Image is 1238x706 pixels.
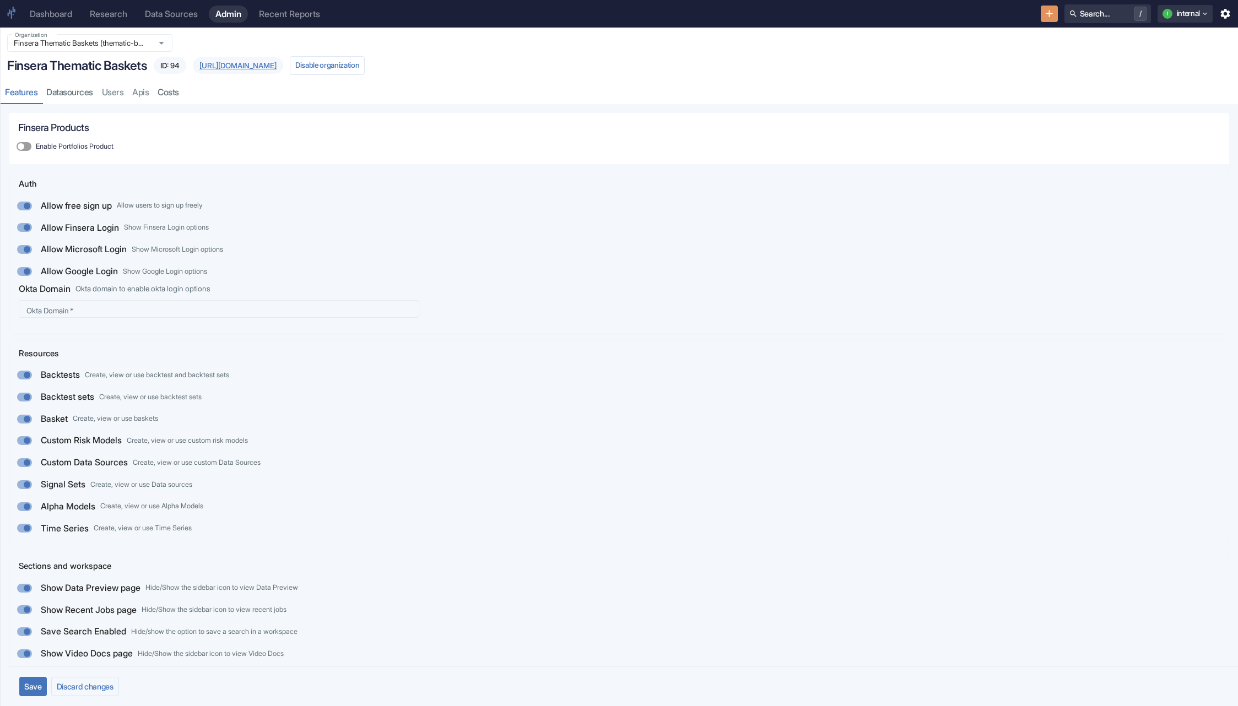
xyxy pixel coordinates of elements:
[154,36,169,50] button: Open
[209,6,248,23] a: Admin
[145,584,298,591] span: Hide/Show the sidebar icon to view Data Preview
[41,390,94,404] p: Backtest sets
[1163,9,1172,19] div: i
[36,142,113,152] span: Enable Portfolios Product
[124,224,209,231] span: Show Finsera Login options
[1158,5,1213,23] button: iinternal
[132,246,223,253] span: Show Microsoft Login options
[100,503,203,510] span: Create, view or use Alpha Models
[18,122,1220,134] h6: Finsera Products
[138,6,204,23] a: Data Sources
[41,500,95,513] p: Alpha Models
[41,582,140,595] p: Show Data Preview page
[99,394,202,401] span: Create, view or use backtest sets
[145,9,198,19] div: Data Sources
[142,606,286,613] span: Hide/Show the sidebar icon to view recent jobs
[1,82,183,104] div: organization tabs
[290,56,365,75] button: Disable organization
[90,481,192,488] span: Create, view or use Data sources
[131,628,298,636] span: Hide/show the option to save a search in a workspace
[123,268,207,275] span: Show Google Login options
[73,415,158,422] span: Create, view or use baskets
[41,456,128,469] p: Custom Data Sources
[85,372,229,379] span: Create, view or use backtest and backtest sets
[153,82,183,104] a: costs
[41,221,119,235] p: Allow Finsera Login
[41,434,122,447] p: Custom Risk Models
[51,677,119,696] button: Discard changes
[127,437,248,444] span: Create, view or use custom risk models
[215,9,241,19] div: Admin
[41,478,85,491] p: Signal Sets
[83,6,134,23] a: Research
[41,647,133,660] p: Show Video Docs page
[41,604,137,617] p: Show Recent Jobs page
[117,202,203,209] span: Allow users to sign up freely
[7,56,147,75] p: Finsera Thematic Baskets
[19,677,47,696] button: Save
[42,82,98,104] a: datasources
[41,265,118,278] p: Allow Google Login
[94,525,192,532] span: Create, view or use Time Series
[154,61,186,70] span: ID: 94
[41,522,89,535] p: Time Series
[15,31,47,39] label: Organization
[19,178,37,191] p: Auth
[75,285,210,293] span: Okta domain to enable okta login options
[138,650,284,658] span: Hide/Show the sidebar icon to view Video Docs
[133,459,261,466] span: Create, view or use custom Data Sources
[19,560,111,573] p: Sections and workspace
[19,283,71,296] p: Okta Domain
[41,243,127,256] p: Allow Microsoft Login
[23,6,79,23] a: Dashboard
[41,412,68,426] p: Basket
[41,625,126,638] p: Save Search Enabled
[259,9,320,19] div: Recent Reports
[90,9,127,19] div: Research
[19,347,59,360] p: Resources
[30,9,72,19] div: Dashboard
[41,368,80,382] p: Backtests
[1064,4,1151,23] button: Search.../
[252,6,327,23] a: Recent Reports
[1041,6,1058,23] button: New Resource
[41,199,112,213] p: Allow free sign up
[1,82,42,104] a: features
[199,61,277,70] a: [URL][DOMAIN_NAME]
